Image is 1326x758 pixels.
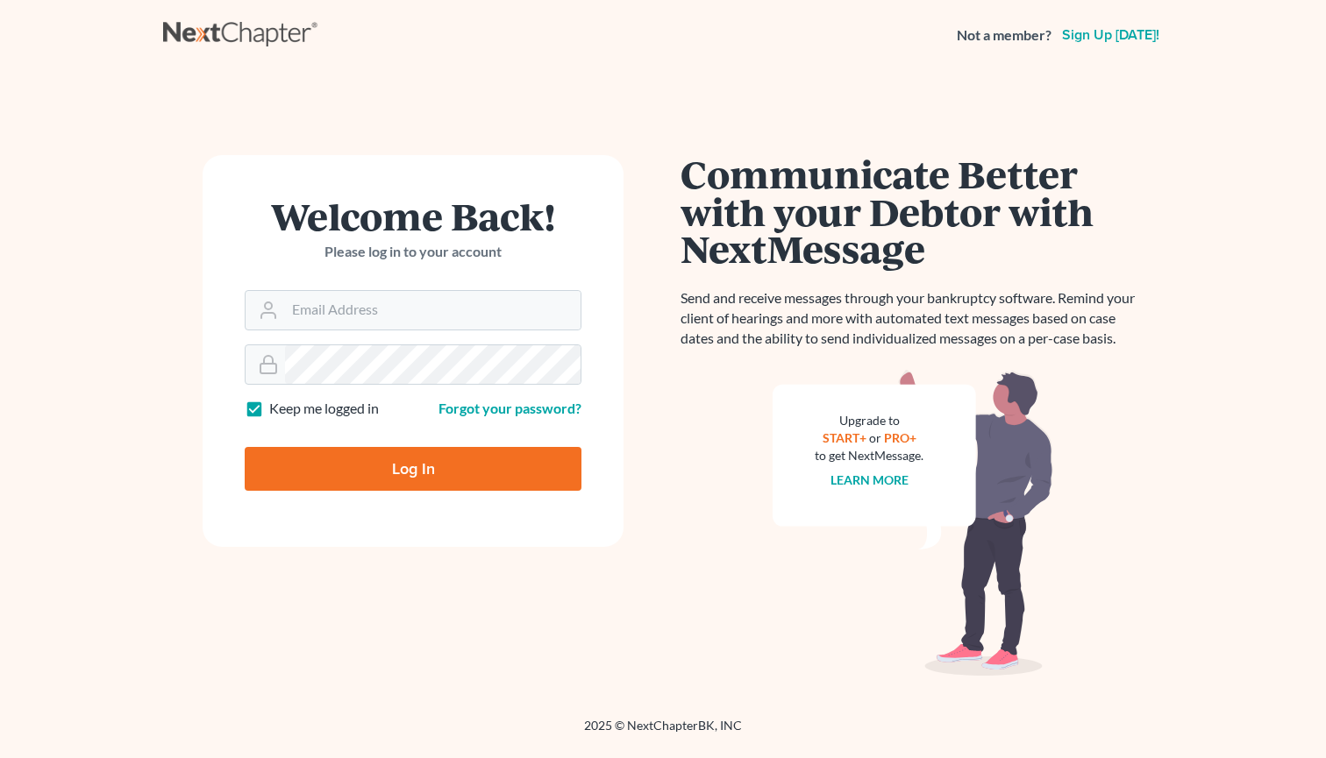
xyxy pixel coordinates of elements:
[815,447,923,464] div: to get NextMessage.
[831,472,909,487] a: Learn more
[163,717,1163,748] div: 2025 © NextChapterBK, INC
[884,430,916,445] a: PRO+
[823,430,866,445] a: START+
[245,447,581,491] input: Log In
[285,291,581,329] input: Email Address
[681,155,1145,267] h1: Communicate Better with your Debtor with NextMessage
[245,197,581,235] h1: Welcome Back!
[245,242,581,262] p: Please log in to your account
[957,25,1052,46] strong: Not a member?
[438,400,581,416] a: Forgot your password?
[1059,28,1163,42] a: Sign up [DATE]!
[815,412,923,429] div: Upgrade to
[269,399,379,419] label: Keep me logged in
[681,288,1145,349] p: Send and receive messages through your bankruptcy software. Remind your client of hearings and mo...
[773,370,1053,677] img: nextmessage_bg-59042aed3d76b12b5cd301f8e5b87938c9018125f34e5fa2b7a6b67550977c72.svg
[869,430,881,445] span: or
